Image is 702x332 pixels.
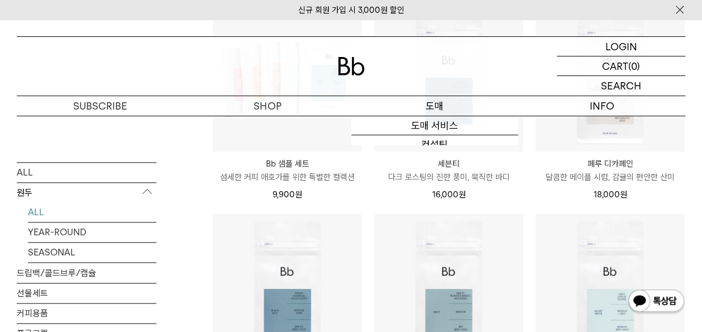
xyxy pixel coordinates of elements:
p: Bb 샘플 세트 [213,157,362,170]
p: 원두 [17,183,156,203]
a: ALL [17,163,156,182]
a: SEASONAL [28,243,156,262]
span: 16,000 [432,189,465,200]
a: SHOP [184,96,351,116]
p: 섬세한 커피 애호가를 위한 특별한 컬렉션 [213,170,362,184]
span: 18,000 [593,189,627,200]
img: 로고 [338,57,365,75]
a: CART (0) [557,56,685,76]
a: ALL [28,202,156,222]
span: 원 [619,189,627,200]
p: INFO [518,96,685,116]
p: 페루 디카페인 [536,157,685,170]
a: YEAR-ROUND [28,222,156,242]
span: 9,900 [273,189,302,200]
a: 신규 회원 가입 시 3,000원 할인 [298,5,404,15]
a: LOGIN [557,37,685,56]
a: 도매 서비스 [351,116,518,135]
p: 세븐티 [374,157,523,170]
a: 선물세트 [17,283,156,303]
a: SUBSCRIBE [17,96,184,116]
p: (0) [628,56,640,75]
a: Bb 샘플 세트 섬세한 커피 애호가를 위한 특별한 컬렉션 [213,157,362,184]
a: 세븐티 다크 로스팅의 진한 풍미, 묵직한 바디 [374,157,523,184]
p: 도매 [351,96,518,116]
p: 다크 로스팅의 진한 풍미, 묵직한 바디 [374,170,523,184]
img: 카카오톡 채널 1:1 채팅 버튼 [627,288,685,315]
a: 페루 디카페인 달콤한 메이플 시럽, 감귤의 편안한 산미 [536,157,685,184]
p: SEARCH [601,76,641,96]
p: CART [602,56,628,75]
a: 컨설팅 [351,135,518,154]
a: 커피용품 [17,303,156,323]
p: LOGIN [605,37,637,56]
span: 원 [458,189,465,200]
span: 원 [295,189,302,200]
a: 드립백/콜드브루/캡슐 [17,263,156,283]
p: 달콤한 메이플 시럽, 감귤의 편안한 산미 [536,170,685,184]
